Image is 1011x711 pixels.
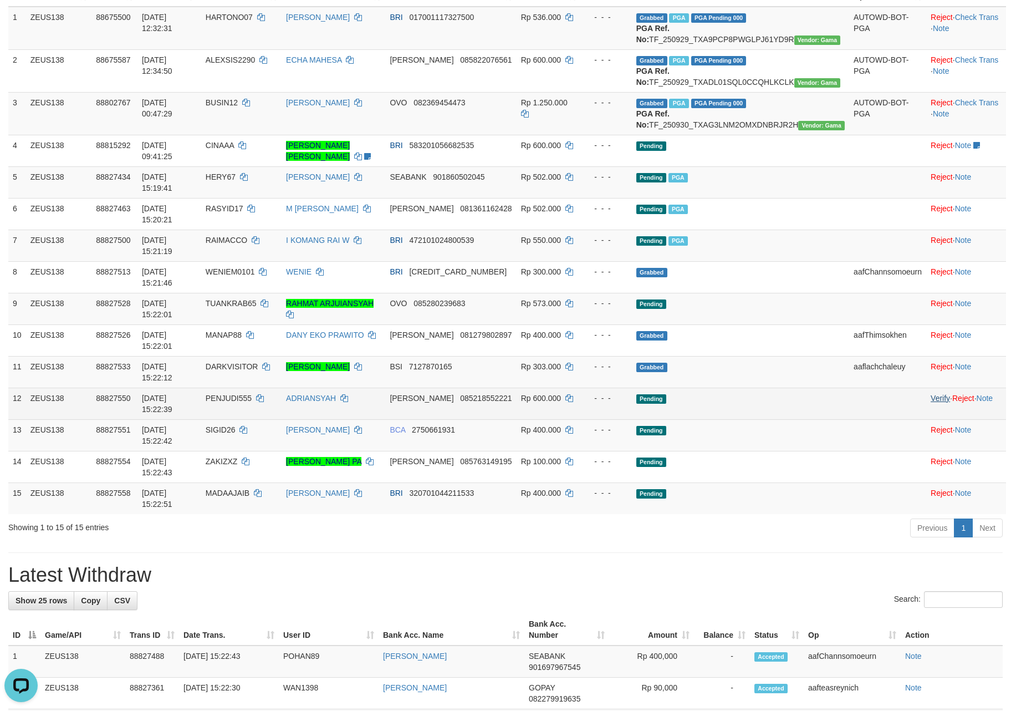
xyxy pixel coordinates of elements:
a: ADRIANSYAH [286,394,336,403]
span: Rp 100.000 [521,457,561,466]
a: RAHMAT ARJUIANSYAH [286,299,374,308]
span: Rp 502.000 [521,204,561,213]
span: Pending [636,426,666,435]
span: Copy 583201056682535 to clipboard [409,141,474,150]
button: Open LiveChat chat widget [4,4,38,38]
span: Grabbed [636,363,667,372]
div: - - - [585,140,627,151]
span: Copy 081361162428 to clipboard [460,204,512,213]
div: - - - [585,361,627,372]
div: - - - [585,12,627,23]
td: 13 [8,419,26,451]
a: Note [933,109,949,118]
span: 88827533 [96,362,130,371]
input: Search: [924,591,1003,608]
span: Marked by aafpengsreynich [668,205,688,214]
a: [PERSON_NAME] [286,489,350,497]
span: 88675500 [96,13,130,22]
span: [DATE] 15:21:46 [142,267,172,287]
a: Note [955,236,972,245]
td: ZEUS138 [26,324,92,356]
span: [DATE] 15:21:19 [142,236,172,256]
th: ID: activate to sort column descending [8,614,40,646]
span: 88815292 [96,141,130,150]
td: ZEUS138 [26,451,92,483]
span: 88827550 [96,394,130,403]
span: Pending [636,141,666,151]
span: RASYID17 [206,204,243,213]
span: Copy 7127870165 to clipboard [409,362,452,371]
a: Note [955,172,972,181]
span: PGA Pending [691,56,747,65]
a: Note [955,267,972,276]
td: AUTOWD-BOT-PGA [849,92,926,135]
span: SEABANK [529,652,565,661]
span: Grabbed [636,99,667,108]
td: ZEUS138 [40,678,125,709]
a: Reject [931,362,953,371]
span: 88827434 [96,172,130,181]
a: Note [955,425,972,434]
a: Reject [931,98,953,107]
a: Reject [931,55,953,64]
span: WENIEM0101 [206,267,255,276]
span: Marked by aafsolysreylen [668,236,688,246]
td: ZEUS138 [26,198,92,230]
td: ZEUS138 [26,293,92,324]
td: [DATE] 15:22:30 [179,678,279,709]
td: · [926,324,1006,356]
div: - - - [585,97,627,108]
td: AUTOWD-BOT-PGA [849,7,926,50]
span: Accepted [754,684,788,693]
span: Grabbed [636,13,667,23]
a: Note [955,204,972,213]
td: 4 [8,135,26,166]
label: Search: [894,591,1003,608]
span: GOPAY [529,683,555,692]
span: [DATE] 15:20:21 [142,204,172,224]
a: Next [972,519,1003,537]
a: [PERSON_NAME] [286,13,350,22]
a: CSV [107,591,137,610]
a: Note [955,141,972,150]
span: BCA [390,425,405,434]
span: HARTONO07 [206,13,253,22]
span: Rp 600.000 [521,394,561,403]
td: 88827361 [125,678,179,709]
a: M [PERSON_NAME] [286,204,359,213]
span: [DATE] 15:22:01 [142,331,172,351]
td: ZEUS138 [26,92,92,135]
td: aafChannsomoeurn [804,646,901,678]
span: DARKVISITOR [206,362,258,371]
td: · [926,166,1006,198]
span: Rp 303.000 [521,362,561,371]
span: [DATE] 12:32:31 [142,13,172,33]
td: ZEUS138 [26,356,92,388]
span: Copy 081279802897 to clipboard [460,331,512,339]
td: 88827488 [125,646,179,678]
span: [DATE] 15:22:42 [142,425,172,445]
span: 88827513 [96,267,130,276]
span: [DATE] 15:22:12 [142,362,172,382]
span: 88827463 [96,204,130,213]
a: Check Trans [955,98,999,107]
a: Note [955,331,972,339]
span: Rp 600.000 [521,141,561,150]
a: [PERSON_NAME] [PERSON_NAME] [286,141,350,161]
span: Vendor URL: https://trx31.1velocity.biz [798,121,845,130]
span: [PERSON_NAME] [390,457,453,466]
td: 5 [8,166,26,198]
td: 9 [8,293,26,324]
a: WENIE [286,267,312,276]
span: 88827554 [96,457,130,466]
td: · [926,293,1006,324]
td: aafThimsokhen [849,324,926,356]
span: ALEXSIS2290 [206,55,256,64]
span: 88675587 [96,55,130,64]
span: Marked by aafpengsreynich [669,56,688,65]
td: ZEUS138 [26,7,92,50]
td: aafChannsomoeurn [849,261,926,293]
span: 88827500 [96,236,130,245]
div: - - - [585,456,627,467]
td: ZEUS138 [26,230,92,261]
